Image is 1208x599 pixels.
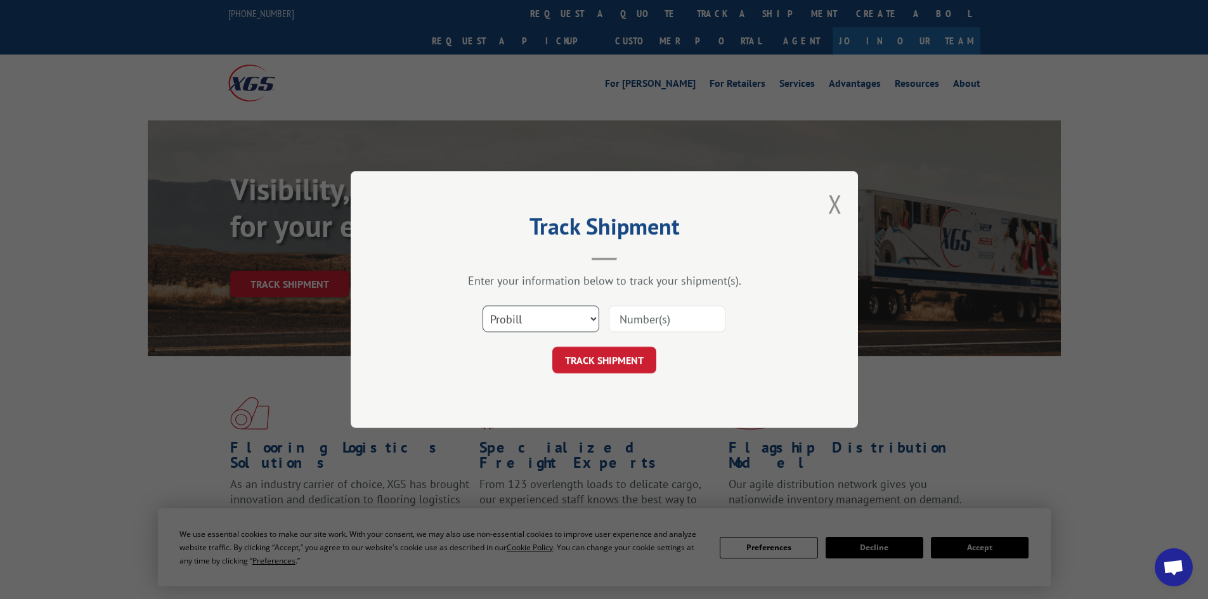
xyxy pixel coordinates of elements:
div: Enter your information below to track your shipment(s). [414,273,795,288]
input: Number(s) [609,306,725,332]
button: TRACK SHIPMENT [552,347,656,373]
button: Close modal [828,187,842,221]
h2: Track Shipment [414,217,795,242]
a: Open chat [1155,548,1193,586]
